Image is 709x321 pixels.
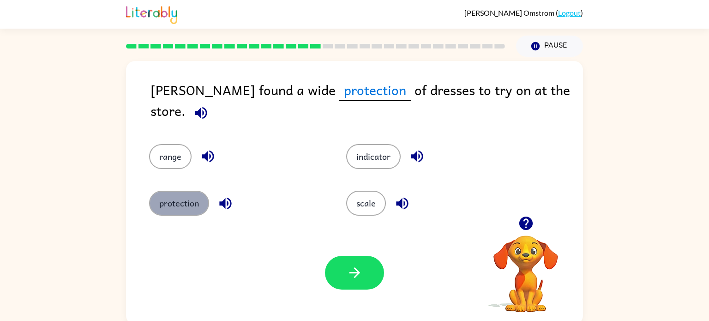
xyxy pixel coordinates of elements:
button: Pause [516,36,583,57]
button: indicator [346,144,401,169]
div: [PERSON_NAME] found a wide of dresses to try on at the store. [150,79,583,126]
button: protection [149,191,209,216]
button: range [149,144,192,169]
button: scale [346,191,386,216]
span: protection [339,79,411,101]
div: ( ) [464,8,583,17]
a: Logout [558,8,581,17]
span: [PERSON_NAME] Omstrom [464,8,556,17]
img: Literably [126,4,177,24]
video: Your browser must support playing .mp4 files to use Literably. Please try using another browser. [480,221,572,314]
